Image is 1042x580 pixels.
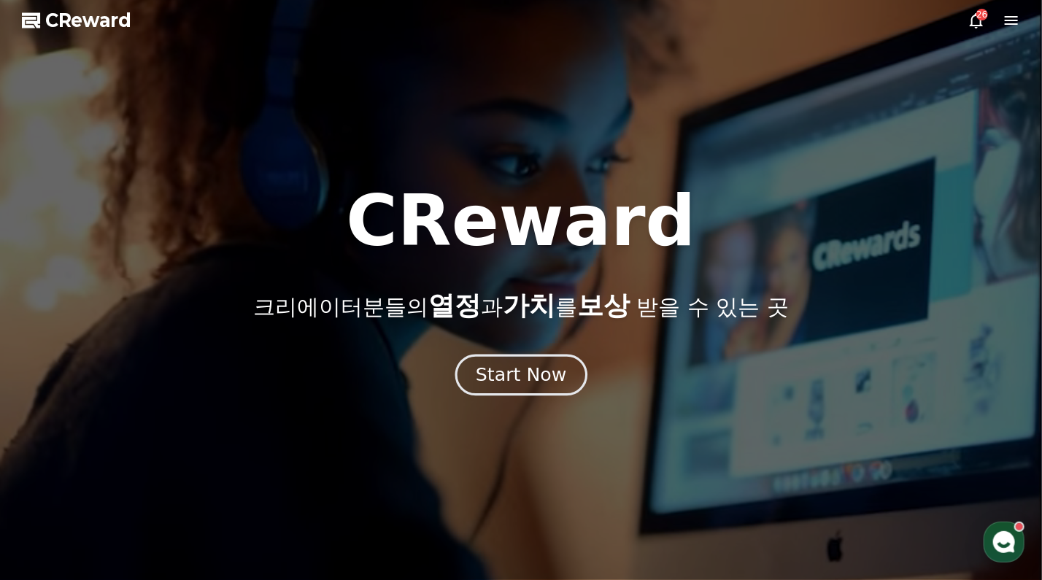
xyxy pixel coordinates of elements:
span: 홈 [46,481,55,492]
div: 26 [976,9,988,20]
div: Start Now [476,363,566,387]
span: 대화 [134,482,151,493]
a: 26 [968,12,985,29]
p: 크리에이터분들의 과 를 받을 수 있는 곳 [253,291,789,320]
a: 홈 [4,459,96,495]
span: 설정 [225,481,243,492]
a: CReward [22,9,131,32]
h1: CReward [346,186,695,256]
span: 보상 [577,290,630,320]
span: CReward [45,9,131,32]
button: Start Now [455,354,587,395]
span: 가치 [503,290,555,320]
a: 대화 [96,459,188,495]
span: 열정 [428,290,481,320]
a: Start Now [458,370,584,384]
a: 설정 [188,459,280,495]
